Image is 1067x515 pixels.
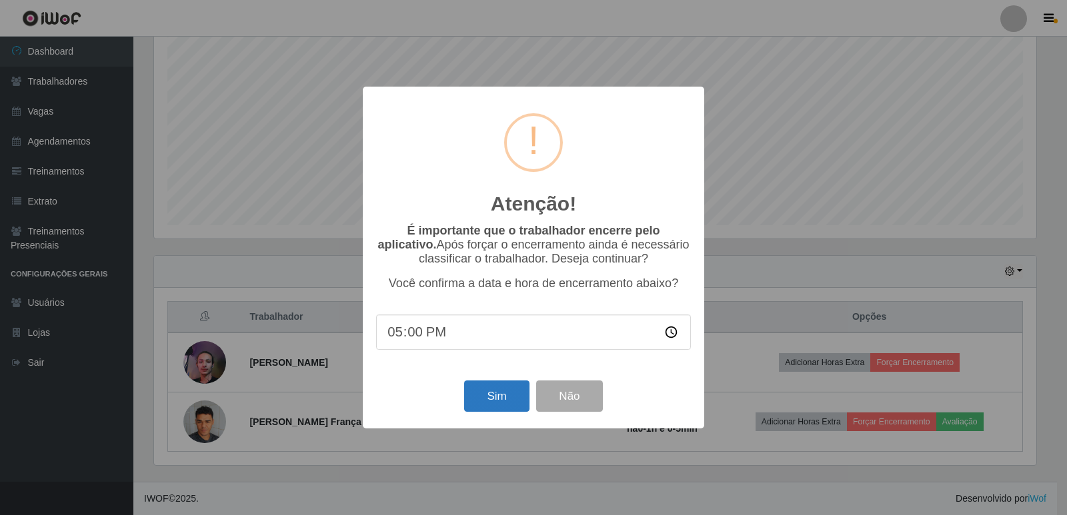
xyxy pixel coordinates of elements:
[376,224,691,266] p: Após forçar o encerramento ainda é necessário classificar o trabalhador. Deseja continuar?
[491,192,576,216] h2: Atenção!
[464,380,529,412] button: Sim
[376,276,691,290] p: Você confirma a data e hora de encerramento abaixo?
[377,224,660,251] b: É importante que o trabalhador encerre pelo aplicativo.
[536,380,602,412] button: Não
